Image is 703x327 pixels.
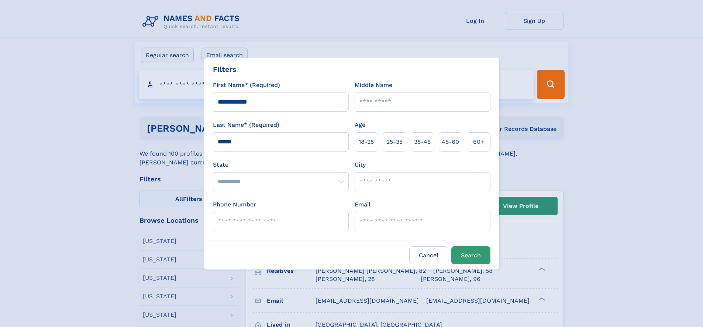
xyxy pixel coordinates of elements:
label: First Name* (Required) [213,81,280,90]
div: Filters [213,64,237,75]
span: 35‑45 [414,138,431,146]
span: 25‑35 [386,138,403,146]
label: Phone Number [213,200,256,209]
label: Age [355,121,365,129]
label: Last Name* (Required) [213,121,279,129]
label: Middle Name [355,81,392,90]
span: 45‑60 [442,138,459,146]
button: Search [451,246,490,264]
label: State [213,160,349,169]
span: 18‑25 [359,138,374,146]
label: Email [355,200,371,209]
span: 60+ [473,138,484,146]
label: Cancel [409,246,448,264]
label: City [355,160,366,169]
